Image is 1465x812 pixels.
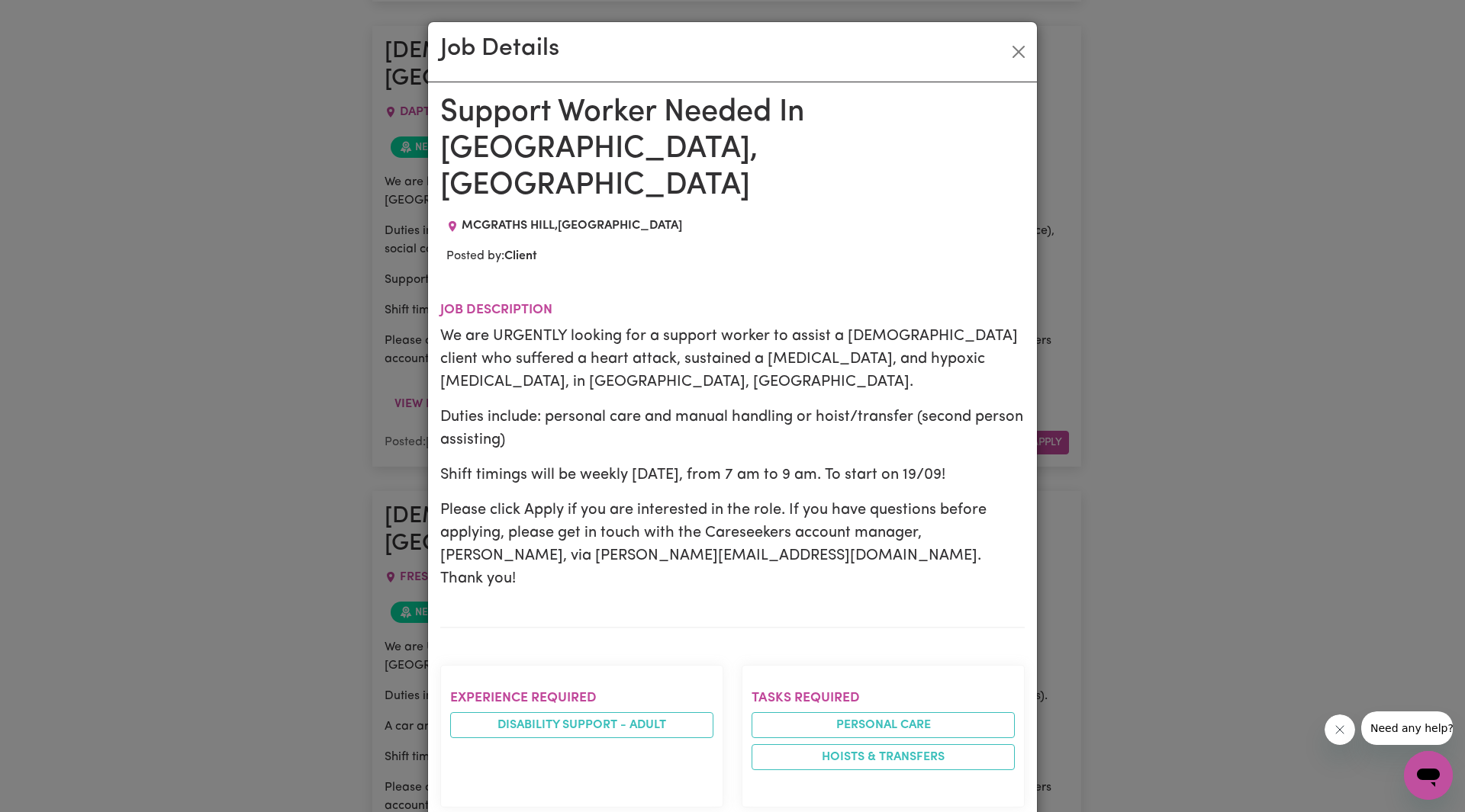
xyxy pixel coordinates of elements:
[1325,714,1355,745] iframe: Close message
[446,250,537,262] span: Posted by:
[440,34,559,63] h2: Job Details
[752,712,1015,738] li: Personal care
[1361,711,1453,745] iframe: Message from company
[450,690,713,706] h2: Experience required
[1006,40,1031,64] button: Close
[1404,751,1453,800] iframe: Button to launch messaging window
[440,95,1025,204] h1: Support Worker Needed In [GEOGRAPHIC_DATA], [GEOGRAPHIC_DATA]
[9,11,92,23] span: Need any help?
[440,464,1025,486] p: Shift timings will be weekly [DATE], from 7 am to 9 am. To start on 19/09!
[752,690,1015,706] h2: Tasks required
[440,302,1025,318] h2: Job description
[440,499,1025,590] p: Please click Apply if you are interested in the role. If you have questions before applying, plea...
[752,744,1015,770] li: Hoists & transfers
[504,250,537,262] b: Client
[440,217,688,235] div: Job location: MCGRATHS HILL, New South Wales
[440,406,1025,451] p: Duties include: personal care and manual handling or hoist/transfer (second person assisting)
[440,325,1025,393] p: We are URGENTLY looking for a support worker to assist a [DEMOGRAPHIC_DATA] client who suffered a...
[462,220,682,232] span: MCGRATHS HILL , [GEOGRAPHIC_DATA]
[450,712,713,738] li: Disability support - Adult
